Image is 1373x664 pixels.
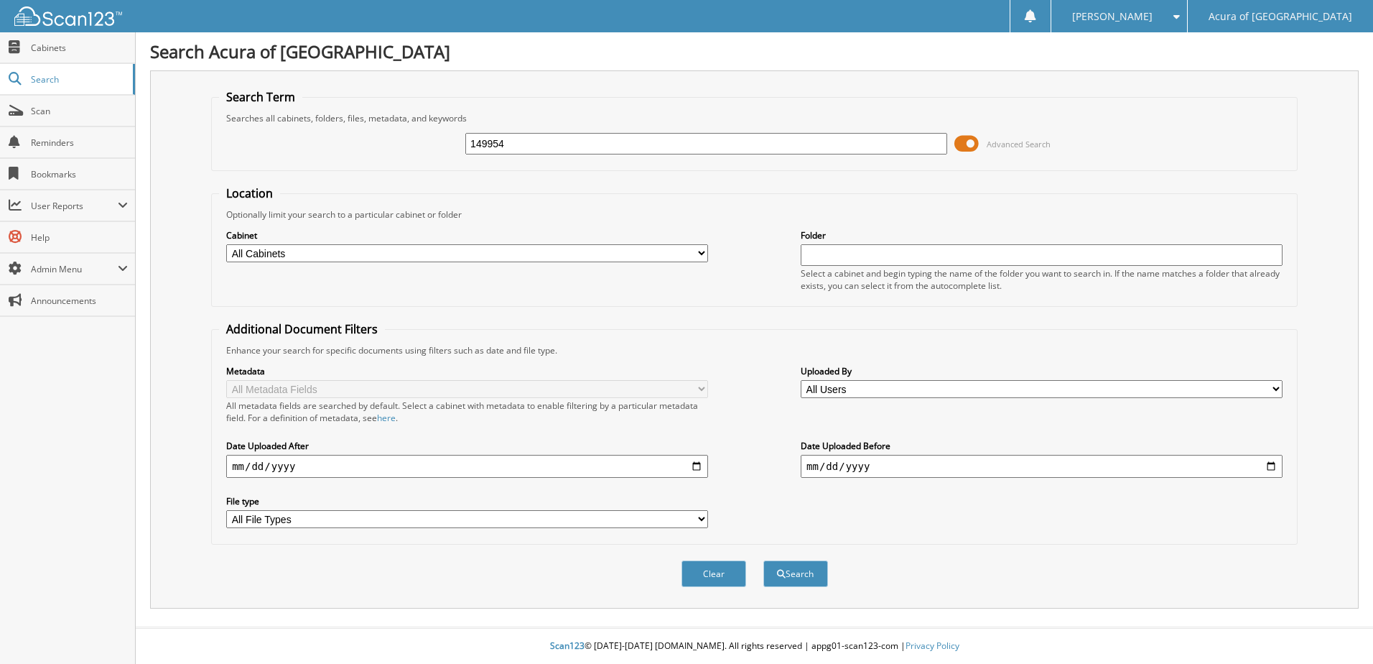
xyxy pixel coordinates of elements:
span: Advanced Search [987,139,1051,149]
div: All metadata fields are searched by default. Select a cabinet with metadata to enable filtering b... [226,400,708,424]
span: Cabinets [31,42,128,54]
span: Acura of [GEOGRAPHIC_DATA] [1209,12,1352,21]
label: Folder [801,229,1283,241]
button: Clear [681,561,746,587]
span: Admin Menu [31,263,118,275]
div: Enhance your search for specific documents using filters such as date and file type. [219,344,1290,356]
a: Privacy Policy [906,640,959,652]
span: [PERSON_NAME] [1072,12,1153,21]
legend: Search Term [219,89,302,105]
div: Optionally limit your search to a particular cabinet or folder [219,208,1290,221]
label: Cabinet [226,229,708,241]
legend: Location [219,185,280,201]
legend: Additional Document Filters [219,321,385,337]
label: Uploaded By [801,365,1283,377]
h1: Search Acura of [GEOGRAPHIC_DATA] [150,40,1359,63]
span: Help [31,231,128,244]
img: scan123-logo-white.svg [14,6,122,26]
iframe: Chat Widget [1301,595,1373,664]
span: Scan123 [550,640,585,652]
div: Searches all cabinets, folders, files, metadata, and keywords [219,112,1290,124]
span: Announcements [31,295,128,307]
span: Bookmarks [31,168,128,180]
div: © [DATE]-[DATE] [DOMAIN_NAME]. All rights reserved | appg01-scan123-com | [136,629,1373,664]
label: Metadata [226,365,708,377]
button: Search [763,561,828,587]
input: end [801,455,1283,478]
input: start [226,455,708,478]
a: here [377,412,396,424]
span: User Reports [31,200,118,212]
span: Search [31,73,126,86]
label: File type [226,495,708,507]
div: Select a cabinet and begin typing the name of the folder you want to search in. If the name match... [801,267,1283,292]
label: Date Uploaded After [226,440,708,452]
label: Date Uploaded Before [801,440,1283,452]
span: Reminders [31,137,128,149]
span: Scan [31,105,128,117]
